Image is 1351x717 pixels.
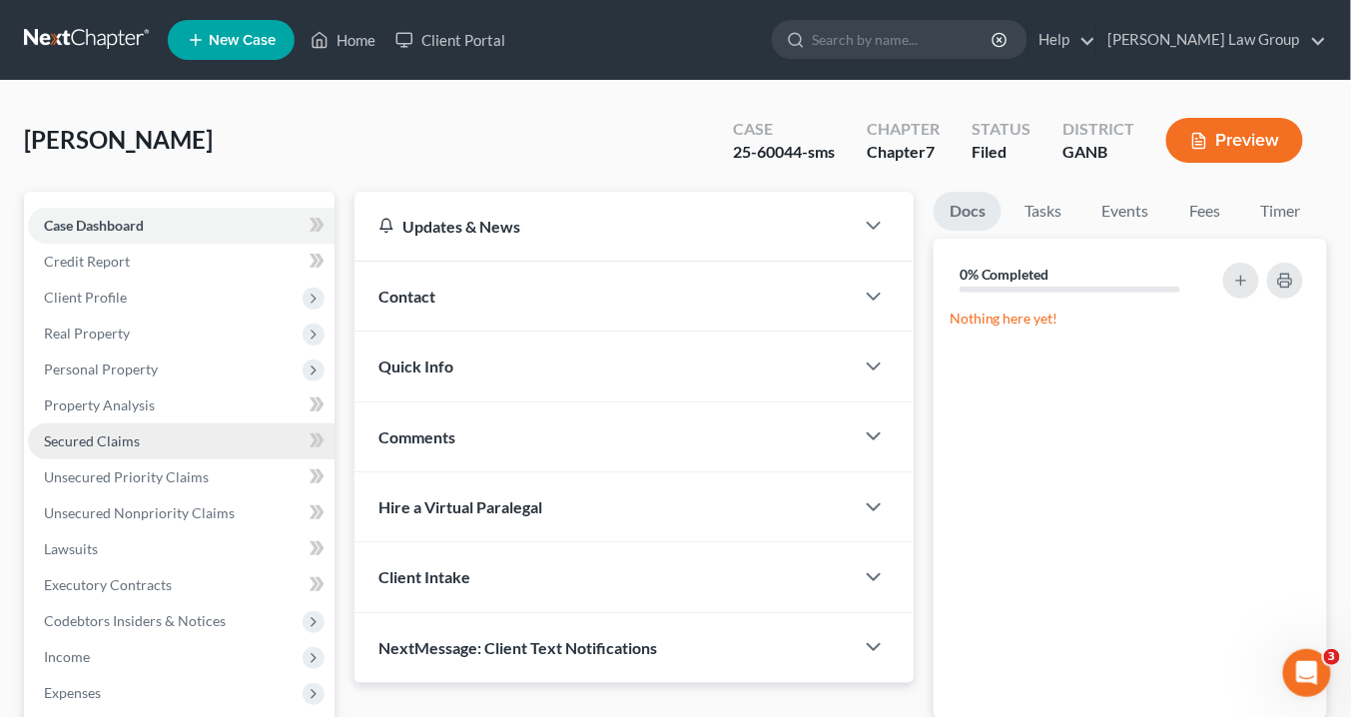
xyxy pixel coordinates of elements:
span: Codebtors Insiders & Notices [44,612,226,629]
strong: 0% Completed [960,266,1049,283]
span: Personal Property [44,360,158,377]
div: District [1062,118,1134,141]
button: Preview [1166,118,1303,163]
a: Timer [1245,192,1317,231]
span: Real Property [44,325,130,342]
span: Income [44,648,90,665]
span: Lawsuits [44,540,98,557]
input: Search by name... [812,21,995,58]
span: New Case [209,33,276,48]
a: Credit Report [28,244,335,280]
span: 3 [1324,649,1340,665]
a: Unsecured Priority Claims [28,459,335,495]
a: Events [1086,192,1165,231]
span: Property Analysis [44,396,155,413]
span: Unsecured Priority Claims [44,468,209,485]
span: Case Dashboard [44,217,144,234]
span: Client Intake [378,567,470,586]
span: Hire a Virtual Paralegal [378,497,542,516]
div: Chapter [867,141,940,164]
a: Home [301,22,385,58]
iframe: Intercom live chat [1283,649,1331,697]
a: Secured Claims [28,423,335,459]
a: Executory Contracts [28,567,335,603]
div: Case [733,118,835,141]
span: Expenses [44,684,101,701]
span: 7 [926,142,935,161]
span: NextMessage: Client Text Notifications [378,638,657,657]
a: [PERSON_NAME] Law Group [1097,22,1326,58]
div: Updates & News [378,216,830,237]
div: 25-60044-sms [733,141,835,164]
span: Quick Info [378,357,453,375]
p: Nothing here yet! [950,309,1311,329]
span: Unsecured Nonpriority Claims [44,504,235,521]
span: Comments [378,427,455,446]
span: Client Profile [44,289,127,306]
div: GANB [1062,141,1134,164]
div: Chapter [867,118,940,141]
a: Lawsuits [28,531,335,567]
span: Secured Claims [44,432,140,449]
span: [PERSON_NAME] [24,125,213,154]
a: Property Analysis [28,387,335,423]
div: Filed [972,141,1030,164]
span: Credit Report [44,253,130,270]
a: Client Portal [385,22,515,58]
a: Fees [1173,192,1237,231]
a: Help [1028,22,1095,58]
span: Executory Contracts [44,576,172,593]
span: Contact [378,287,435,306]
a: Docs [934,192,1002,231]
a: Case Dashboard [28,208,335,244]
a: Unsecured Nonpriority Claims [28,495,335,531]
a: Tasks [1010,192,1078,231]
div: Status [972,118,1030,141]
